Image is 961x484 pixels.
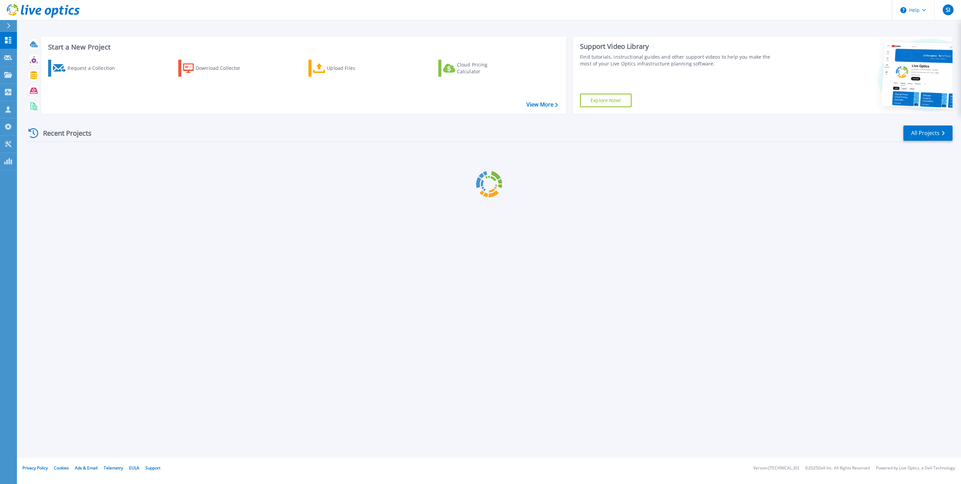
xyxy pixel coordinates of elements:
[876,466,955,470] li: Powered by Live Optics, a Dell Technology
[54,465,69,471] a: Cookies
[903,125,953,141] a: All Projects
[48,60,124,77] a: Request a Collection
[526,101,558,108] a: View More
[67,61,122,75] div: Request a Collection
[457,61,511,75] div: Cloud Pricing Calculator
[753,466,799,470] li: Version: [TECHNICAL_ID]
[22,465,48,471] a: Privacy Policy
[145,465,160,471] a: Support
[327,61,381,75] div: Upload Files
[129,465,139,471] a: EULA
[580,94,632,107] a: Explore Now!
[26,125,101,141] div: Recent Projects
[580,42,777,51] div: Support Video Library
[805,466,870,470] li: © 2025 Dell Inc. All Rights Reserved
[308,60,384,77] a: Upload Files
[946,7,950,13] span: SI
[75,465,98,471] a: Ads & Email
[48,43,558,51] h3: Start a New Project
[580,54,777,67] div: Find tutorials, instructional guides and other support videos to help you make the most of your L...
[438,60,514,77] a: Cloud Pricing Calculator
[196,61,250,75] div: Download Collector
[104,465,123,471] a: Telemetry
[178,60,254,77] a: Download Collector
